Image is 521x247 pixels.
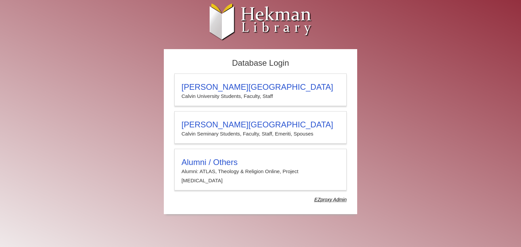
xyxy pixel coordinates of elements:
[174,111,347,144] a: [PERSON_NAME][GEOGRAPHIC_DATA]Calvin Seminary Students, Faculty, Staff, Emeriti, Spouses
[171,56,350,70] h2: Database Login
[181,158,340,167] h3: Alumni / Others
[174,74,347,106] a: [PERSON_NAME][GEOGRAPHIC_DATA]Calvin University Students, Faculty, Staff
[314,197,347,202] dfn: Use Alumni login
[181,167,340,185] p: Alumni: ATLAS, Theology & Religion Online, Project [MEDICAL_DATA]
[181,158,340,185] summary: Alumni / OthersAlumni: ATLAS, Theology & Religion Online, Project [MEDICAL_DATA]
[181,92,340,101] p: Calvin University Students, Faculty, Staff
[181,120,340,129] h3: [PERSON_NAME][GEOGRAPHIC_DATA]
[181,82,340,92] h3: [PERSON_NAME][GEOGRAPHIC_DATA]
[181,129,340,138] p: Calvin Seminary Students, Faculty, Staff, Emeriti, Spouses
